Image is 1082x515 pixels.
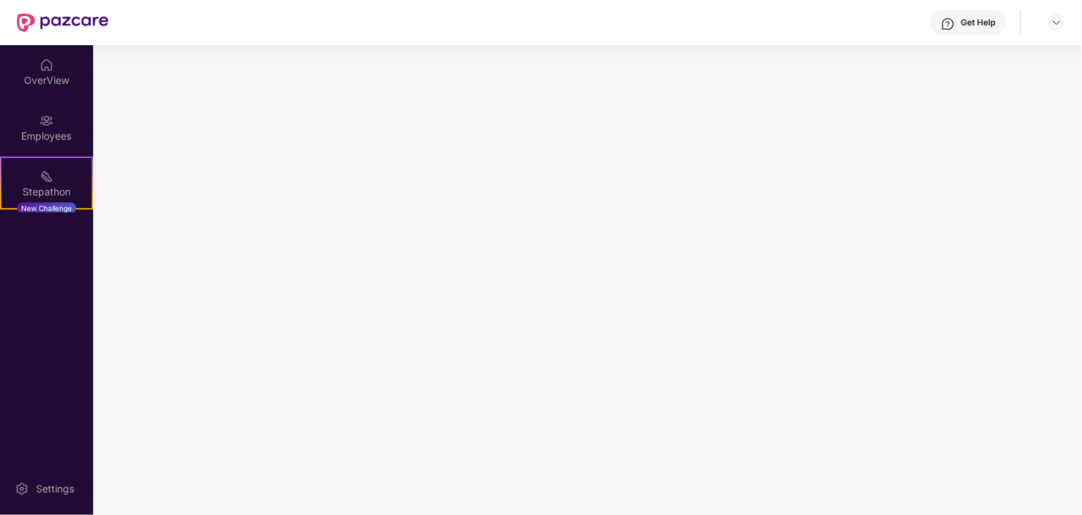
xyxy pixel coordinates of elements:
img: svg+xml;base64,PHN2ZyB4bWxucz0iaHR0cDovL3d3dy53My5vcmcvMjAwMC9zdmciIHdpZHRoPSIyMSIgaGVpZ2h0PSIyMC... [39,169,54,183]
div: Get Help [961,17,995,28]
img: svg+xml;base64,PHN2ZyBpZD0iSG9tZSIgeG1sbnM9Imh0dHA6Ly93d3cudzMub3JnLzIwMDAvc3ZnIiB3aWR0aD0iMjAiIG... [39,58,54,72]
img: svg+xml;base64,PHN2ZyBpZD0iSGVscC0zMngzMiIgeG1sbnM9Imh0dHA6Ly93d3cudzMub3JnLzIwMDAvc3ZnIiB3aWR0aD... [941,17,955,31]
div: Stepathon [1,185,92,199]
div: Settings [32,482,78,496]
img: svg+xml;base64,PHN2ZyBpZD0iU2V0dGluZy0yMHgyMCIgeG1sbnM9Imh0dHA6Ly93d3cudzMub3JnLzIwMDAvc3ZnIiB3aW... [15,482,29,496]
div: New Challenge [17,202,76,214]
img: svg+xml;base64,PHN2ZyBpZD0iRHJvcGRvd24tMzJ4MzIiIHhtbG5zPSJodHRwOi8vd3d3LnczLm9yZy8yMDAwL3N2ZyIgd2... [1051,17,1062,28]
img: New Pazcare Logo [17,13,109,32]
img: svg+xml;base64,PHN2ZyBpZD0iRW1wbG95ZWVzIiB4bWxucz0iaHR0cDovL3d3dy53My5vcmcvMjAwMC9zdmciIHdpZHRoPS... [39,114,54,128]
